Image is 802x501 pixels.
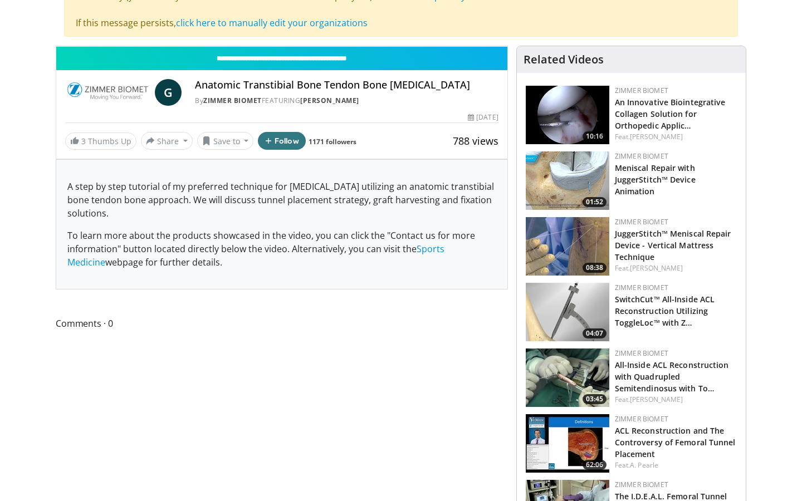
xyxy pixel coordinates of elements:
[630,263,683,273] a: [PERSON_NAME]
[615,360,729,394] a: All-Inside ACL Reconstruction with Quadrupled Semitendinosus with To…
[526,86,609,144] img: 546e2266-0b1f-4fec-9770-c2a7f60a5496.150x105_q85_crop-smart_upscale.jpg
[526,151,609,210] a: 01:52
[524,53,604,66] h4: Related Videos
[583,394,607,404] span: 03:45
[630,395,683,404] a: [PERSON_NAME]
[615,217,668,227] a: Zimmer Biomet
[583,131,607,141] span: 10:16
[195,79,498,91] h4: Anatomic Transtibial Bone Tendon Bone [MEDICAL_DATA]
[526,414,609,473] a: 62:06
[526,217,609,276] img: 2a3b4a07-45c8-4c84-84a6-5dfa6e9b1a12.150x105_q85_crop-smart_upscale.jpg
[615,460,737,470] div: Feat.
[615,395,737,405] div: Feat.
[615,263,737,273] div: Feat.
[67,229,475,255] span: To learn more about the products showcased in the video, you can click the "Contact us for more i...
[583,197,607,207] span: 01:52
[195,96,498,106] div: By FEATURING
[526,283,609,341] a: 04:07
[141,132,193,150] button: Share
[583,460,607,470] span: 62:06
[300,96,359,105] a: [PERSON_NAME]
[105,256,222,268] span: webpage for further details.
[526,86,609,144] a: 10:16
[56,316,508,331] span: Comments 0
[453,134,498,148] span: 788 views
[615,294,715,328] a: SwitchCut™ All-Inside ACL Reconstruction Utilizing ToggleLoc™ with Z…
[526,151,609,210] img: 50c219b3-c08f-4b6c-9bf8-c5ca6333d247.150x105_q85_crop-smart_upscale.jpg
[176,17,368,29] a: click here to manually edit your organizations
[615,283,668,292] a: Zimmer Biomet
[526,348,609,407] img: 1d142664-2125-4bd9-a0af-507d166b9cfa.150x105_q85_crop-smart_upscale.jpg
[155,79,182,106] a: G
[309,137,356,146] a: 1171 followers
[615,414,668,424] a: Zimmer Biomet
[615,425,736,459] a: ACL Reconstruction and The Controversy of Femoral Tunnel Placement
[526,348,609,407] a: 03:45
[526,283,609,341] img: a70998c1-63e5-49f0-bae2-369b3936fab1.150x105_q85_crop-smart_upscale.jpg
[630,132,683,141] a: [PERSON_NAME]
[67,180,494,219] span: A step by step tutorial of my preferred technique for [MEDICAL_DATA] utilizing an anatomic transt...
[197,132,254,150] button: Save to
[468,112,498,122] div: [DATE]
[203,96,262,105] a: Zimmer Biomet
[65,79,150,106] img: Zimmer Biomet
[615,132,737,142] div: Feat.
[615,151,668,161] a: Zimmer Biomet
[583,263,607,273] span: 08:38
[630,460,658,470] a: A. Pearle
[526,217,609,276] a: 08:38
[615,163,696,197] a: Meniscal Repair with JuggerStitch™ Device Animation
[615,228,731,262] a: JuggerStitch™ Meniscal Repair Device - Vertical Mattress Technique
[615,348,668,358] a: Zimmer Biomet
[615,97,726,131] a: An Innovative Biointegrative Collagen Solution for Orthopedic Applic…
[615,480,668,489] a: Zimmer Biomet
[81,136,86,146] span: 3
[56,46,507,47] video-js: Video Player
[583,328,607,338] span: 04:07
[65,132,136,150] a: 3 Thumbs Up
[615,86,668,95] a: Zimmer Biomet
[258,132,306,150] button: Follow
[526,414,609,473] img: 146b4062-d9cc-4771-bb1c-4b5cc1437bf4.150x105_q85_crop-smart_upscale.jpg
